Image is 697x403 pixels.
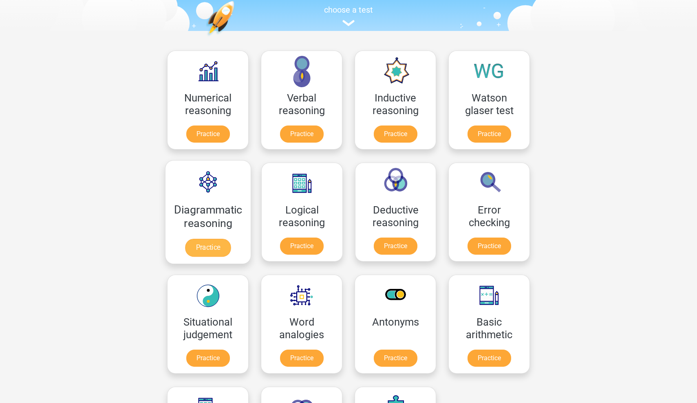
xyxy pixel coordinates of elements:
[374,238,417,255] a: Practice
[280,238,324,255] a: Practice
[468,350,511,367] a: Practice
[206,1,266,75] img: practice
[186,350,230,367] a: Practice
[374,126,417,143] a: Practice
[468,238,511,255] a: Practice
[161,5,536,26] a: choose a test
[342,20,355,26] img: assessment
[280,350,324,367] a: Practice
[374,350,417,367] a: Practice
[161,5,536,15] h5: choose a test
[185,239,231,257] a: Practice
[468,126,511,143] a: Practice
[186,126,230,143] a: Practice
[280,126,324,143] a: Practice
